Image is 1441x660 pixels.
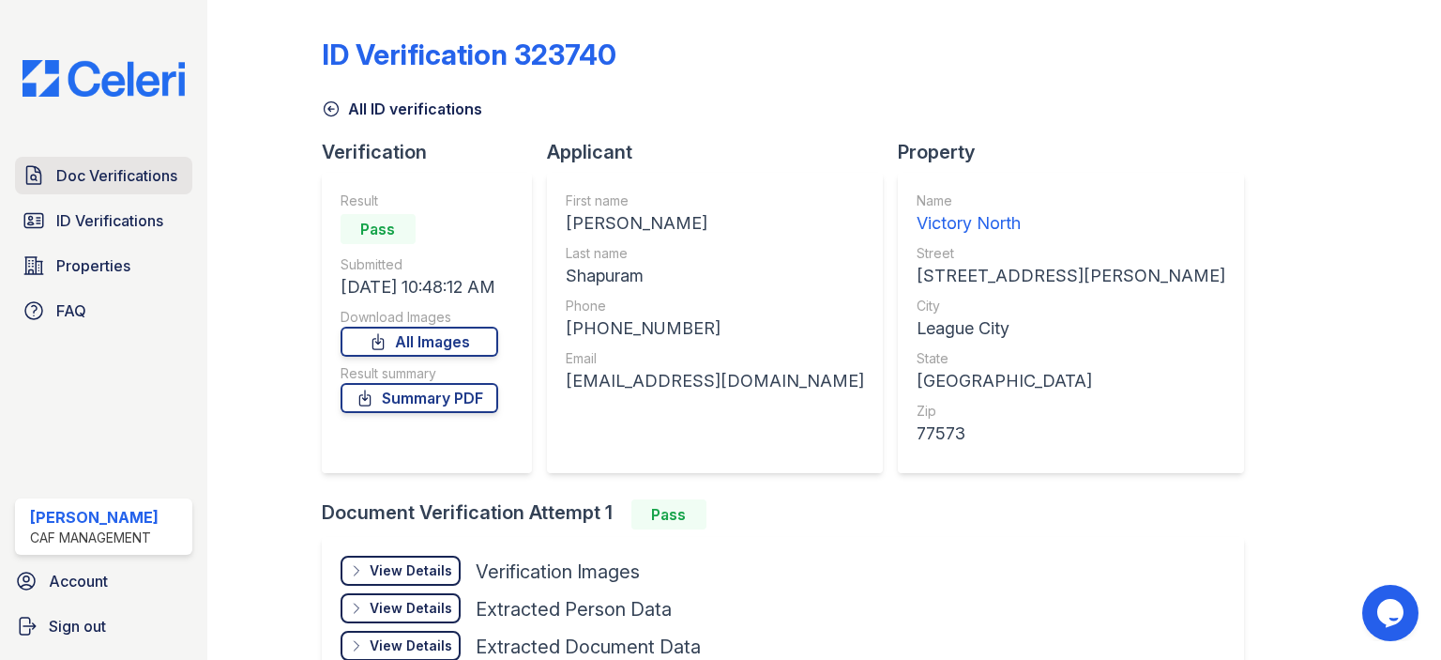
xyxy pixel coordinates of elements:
div: Last name [566,244,864,263]
iframe: chat widget [1362,585,1422,641]
a: Sign out [8,607,200,645]
div: Name [917,192,1225,210]
a: Properties [15,247,192,284]
div: Extracted Person Data [476,596,672,622]
div: 77573 [917,421,1225,447]
div: Pass [341,214,416,244]
div: View Details [370,599,452,618]
a: FAQ [15,292,192,330]
div: City [917,297,1225,315]
a: Summary PDF [341,383,498,413]
div: View Details [370,561,452,580]
div: Result summary [341,364,498,383]
div: CAF Management [30,529,159,547]
div: Street [917,244,1225,263]
div: Applicant [547,139,898,165]
a: Account [8,562,200,600]
div: [DATE] 10:48:12 AM [341,274,498,300]
div: View Details [370,637,452,655]
div: Verification Images [476,559,640,585]
span: ID Verifications [56,209,163,232]
span: Sign out [49,615,106,637]
div: Submitted [341,255,498,274]
a: ID Verifications [15,202,192,239]
a: All ID verifications [322,98,482,120]
div: Extracted Document Data [476,634,701,660]
div: [PHONE_NUMBER] [566,315,864,342]
div: Verification [322,139,547,165]
span: FAQ [56,299,86,322]
span: Properties [56,254,130,277]
div: State [917,349,1225,368]
div: Download Images [341,308,498,327]
div: Victory North [917,210,1225,237]
div: [GEOGRAPHIC_DATA] [917,368,1225,394]
div: First name [566,192,864,210]
div: Pass [631,499,706,530]
div: Document Verification Attempt 1 [322,499,1259,530]
div: Phone [566,297,864,315]
a: All Images [341,327,498,357]
img: CE_Logo_Blue-a8612792a0a2168367f1c8372b55b34899dd931a85d93a1a3d3e32e68fde9ad4.png [8,60,200,97]
div: ID Verification 323740 [322,38,616,71]
div: [PERSON_NAME] [566,210,864,237]
div: Shapuram [566,263,864,289]
div: Result [341,192,498,210]
div: Email [566,349,864,368]
span: Doc Verifications [56,164,177,187]
div: League City [917,315,1225,342]
a: Doc Verifications [15,157,192,194]
div: [STREET_ADDRESS][PERSON_NAME] [917,263,1225,289]
span: Account [49,570,108,592]
div: [PERSON_NAME] [30,506,159,529]
div: [EMAIL_ADDRESS][DOMAIN_NAME] [566,368,864,394]
a: Name Victory North [917,192,1225,237]
div: Zip [917,402,1225,421]
div: Property [898,139,1259,165]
